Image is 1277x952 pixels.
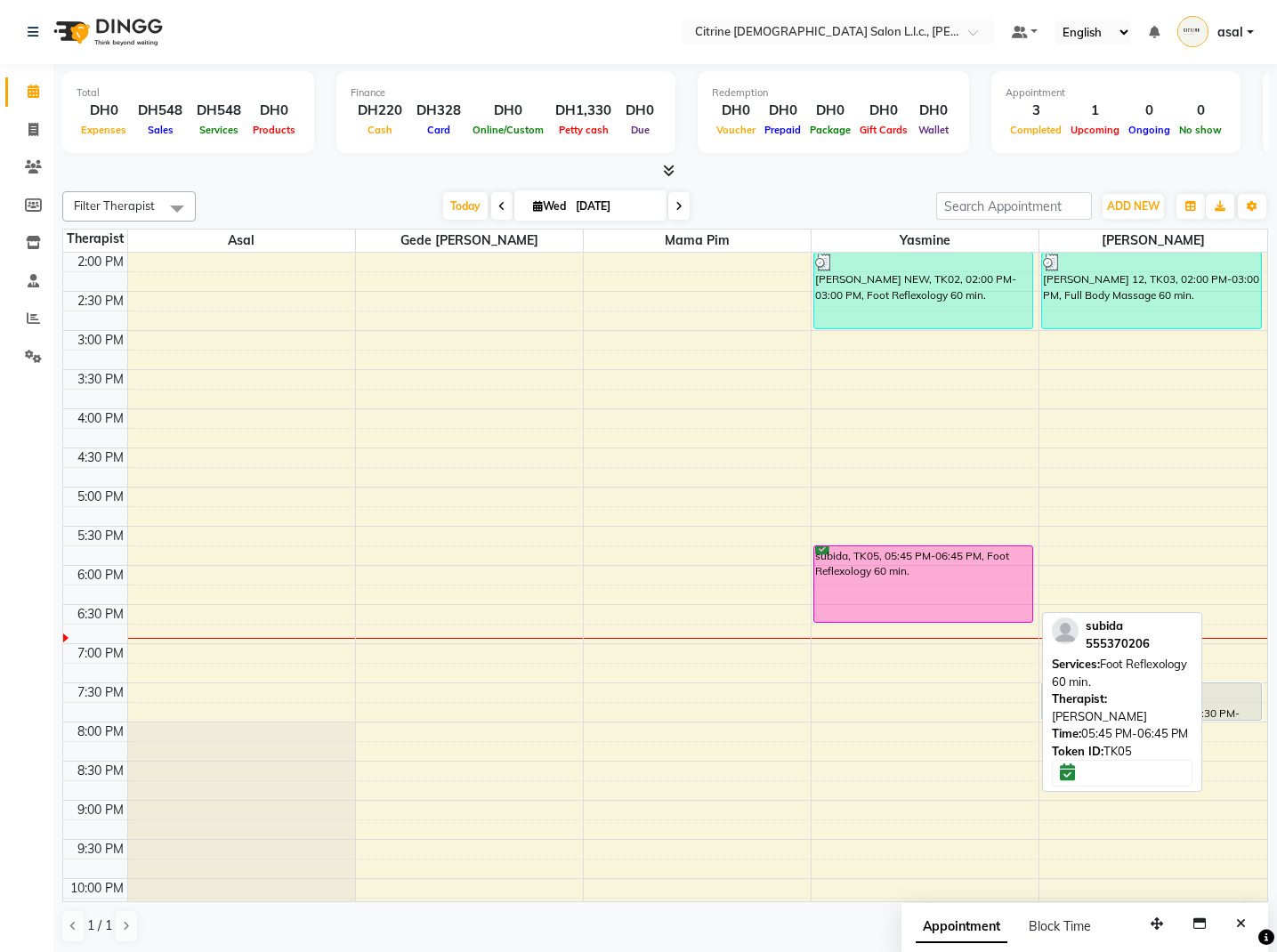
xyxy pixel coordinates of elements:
span: Upcoming [1066,124,1124,136]
span: Card [423,124,455,136]
span: Due [626,124,654,136]
span: Ongoing [1124,124,1175,136]
div: Redemption [712,85,955,101]
div: 7:00 PM [74,644,127,663]
div: 05:45 PM-06:45 PM [1052,725,1192,743]
div: DH328 [409,101,468,121]
div: DH0 [712,101,760,121]
div: DH0 [760,101,805,121]
span: No show [1175,124,1226,136]
div: Therapist [63,230,127,248]
div: 3:30 PM [74,370,127,389]
span: Mama Pim [584,230,811,252]
span: Gede [PERSON_NAME] [356,230,583,252]
input: Search Appointment [936,192,1092,220]
span: Token ID: [1052,744,1103,758]
span: Services [195,124,243,136]
div: 4:30 PM [74,448,127,467]
span: subida [1086,618,1123,633]
span: Expenses [77,124,131,136]
span: 1 / 1 [87,916,112,935]
div: 2:30 PM [74,292,127,311]
span: Package [805,124,855,136]
div: 4:00 PM [74,409,127,428]
span: Today [443,192,488,220]
div: 9:30 PM [74,840,127,859]
div: TK05 [1052,743,1192,761]
div: DH220 [351,101,409,121]
div: 5:00 PM [74,488,127,506]
span: Wed [529,199,570,213]
button: Close [1228,910,1254,938]
span: Completed [1006,124,1066,136]
span: Wallet [914,124,953,136]
span: [PERSON_NAME] [1039,230,1267,252]
div: 555370206 [1086,635,1150,653]
span: Sales [143,124,178,136]
span: Petty cash [554,124,613,136]
span: yasmine [812,230,1039,252]
button: ADD NEW [1103,194,1164,219]
div: [PERSON_NAME] 12, TK03, 02:00 PM-03:00 PM, Full Body Massage 60 min. [1042,253,1260,328]
img: profile [1052,617,1079,644]
span: Block Time [1029,918,1091,934]
div: subida, TK05, 05:45 PM-06:45 PM, Foot Reflexology 60 min. [814,546,1032,622]
div: DH0 [855,101,912,121]
div: DH0 [618,101,661,121]
div: 3 [1006,101,1066,121]
span: Time: [1052,726,1081,740]
div: 1 [1066,101,1124,121]
div: 8:30 PM [74,762,127,780]
span: Foot Reflexology 60 min. [1052,657,1187,689]
div: 7:30 PM [74,683,127,702]
span: asal [128,230,355,252]
div: DH0 [805,101,855,121]
div: 2:00 PM [74,253,127,271]
div: Appointment [1006,85,1226,101]
span: Prepaid [760,124,805,136]
div: DH0 [912,101,955,121]
span: Online/Custom [468,124,548,136]
div: 5:30 PM [74,527,127,545]
div: Total [77,85,300,101]
div: DH0 [77,101,131,121]
img: logo [45,7,167,57]
div: [PERSON_NAME] [1052,690,1192,725]
div: 3:00 PM [74,331,127,350]
div: Finance [351,85,661,101]
div: [PERSON_NAME] NEW, TK02, 02:00 PM-03:00 PM, Foot Reflexology 60 min. [814,253,1032,328]
img: asal [1177,16,1208,47]
div: 0 [1175,101,1226,121]
div: DH548 [131,101,190,121]
div: 0 [1124,101,1175,121]
div: 10:00 PM [67,879,127,898]
div: DH1,330 [548,101,618,121]
span: Services: [1052,657,1100,671]
div: DH0 [468,101,548,121]
span: Products [248,124,300,136]
div: 6:30 PM [74,605,127,624]
div: 8:00 PM [74,722,127,741]
span: asal [1217,23,1243,42]
span: Cash [363,124,397,136]
span: Appointment [916,911,1007,943]
div: 6:00 PM [74,566,127,585]
span: Therapist: [1052,691,1107,706]
span: ADD NEW [1107,199,1160,213]
span: Filter Therapist [74,198,155,213]
div: DH548 [190,101,248,121]
div: 9:00 PM [74,801,127,819]
span: Gift Cards [855,124,912,136]
div: DH0 [248,101,300,121]
input: 2025-09-03 [570,193,659,220]
span: Voucher [712,124,760,136]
